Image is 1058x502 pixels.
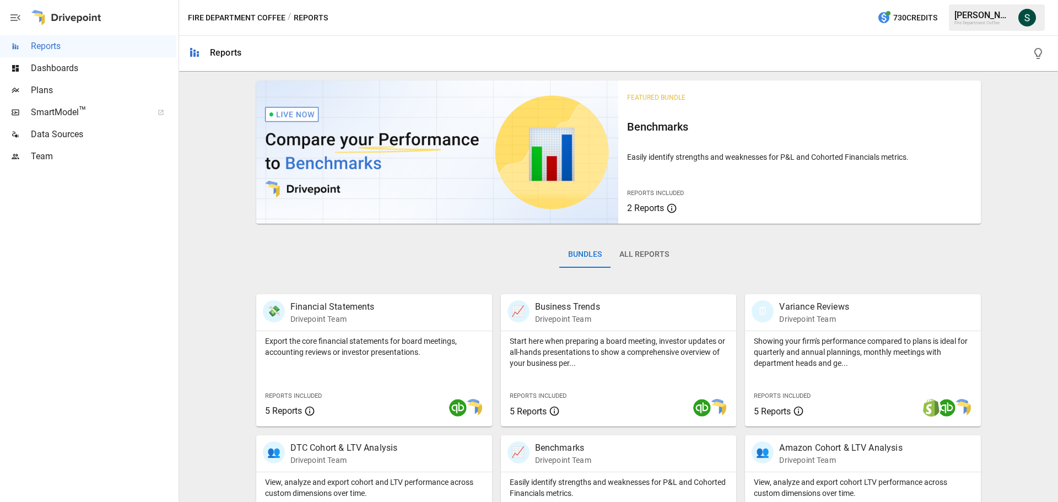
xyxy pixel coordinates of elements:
div: [PERSON_NAME] [954,10,1012,20]
span: Reports Included [627,190,684,197]
p: Amazon Cohort & LTV Analysis [779,441,902,455]
p: Financial Statements [290,300,375,314]
p: View, analyze and export cohort and LTV performance across custom dimensions over time. [265,477,483,499]
img: quickbooks [449,399,467,417]
img: smart model [465,399,482,417]
p: Drivepoint Team [535,455,591,466]
p: Variance Reviews [779,300,849,314]
img: quickbooks [693,399,711,417]
span: ™ [79,104,87,118]
p: Drivepoint Team [290,455,398,466]
span: SmartModel [31,106,145,119]
span: 5 Reports [510,406,547,417]
div: 📈 [508,300,530,322]
div: 👥 [263,441,285,463]
button: Bundles [559,241,611,268]
div: 💸 [263,300,285,322]
span: Reports Included [265,392,322,400]
p: DTC Cohort & LTV Analysis [290,441,398,455]
p: Business Trends [535,300,600,314]
span: 730 Credits [893,11,937,25]
img: shopify [922,399,940,417]
span: Team [31,150,176,163]
p: Drivepoint Team [779,314,849,325]
p: Benchmarks [535,441,591,455]
span: 5 Reports [754,406,791,417]
p: Easily identify strengths and weaknesses for P&L and Cohorted Financials metrics. [510,477,728,499]
img: Stephanie Clark [1018,9,1036,26]
div: 📈 [508,441,530,463]
span: Featured Bundle [627,94,685,101]
span: 2 Reports [627,203,664,213]
button: Fire Department Coffee [188,11,285,25]
p: Start here when preparing a board meeting, investor updates or all-hands presentations to show a ... [510,336,728,369]
p: View, analyze and export cohort LTV performance across custom dimensions over time. [754,477,972,499]
button: Stephanie Clark [1012,2,1043,33]
p: Drivepoint Team [779,455,902,466]
img: quickbooks [938,399,956,417]
p: Export the core financial statements for board meetings, accounting reviews or investor presentat... [265,336,483,358]
div: Reports [210,47,241,58]
img: smart model [709,399,726,417]
button: 730Credits [873,8,942,28]
h6: Benchmarks [627,118,972,136]
button: All Reports [611,241,678,268]
img: smart model [953,399,971,417]
span: Plans [31,84,176,97]
span: Reports Included [754,392,811,400]
img: video thumbnail [256,80,619,224]
p: Drivepoint Team [290,314,375,325]
div: / [288,11,292,25]
p: Showing your firm's performance compared to plans is ideal for quarterly and annual plannings, mo... [754,336,972,369]
p: Easily identify strengths and weaknesses for P&L and Cohorted Financials metrics. [627,152,972,163]
span: Reports Included [510,392,566,400]
span: Data Sources [31,128,176,141]
span: Reports [31,40,176,53]
div: 🗓 [752,300,774,322]
span: Dashboards [31,62,176,75]
p: Drivepoint Team [535,314,600,325]
span: 5 Reports [265,406,302,416]
div: Fire Department Coffee [954,20,1012,25]
div: 👥 [752,441,774,463]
